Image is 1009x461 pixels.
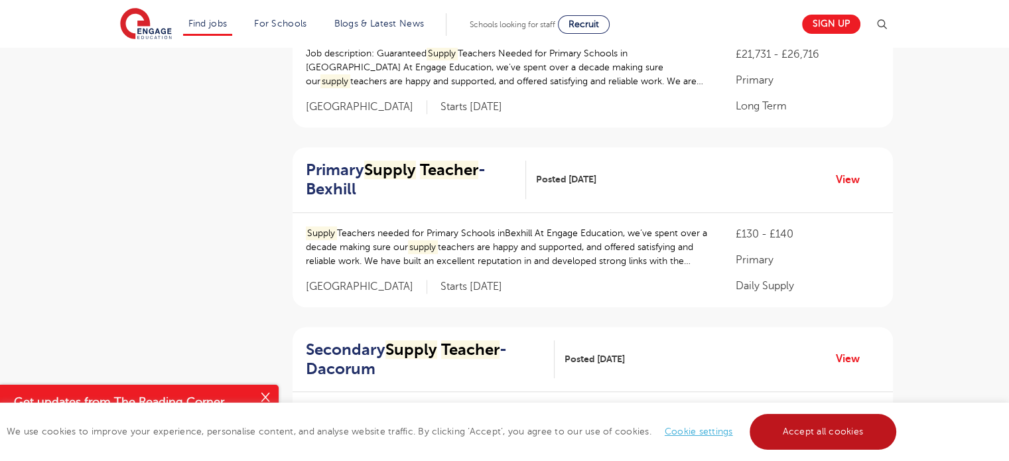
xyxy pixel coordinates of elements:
[536,172,596,186] span: Posted [DATE]
[306,100,427,114] span: [GEOGRAPHIC_DATA]
[736,46,879,62] p: £21,731 - £26,716
[364,161,416,179] mark: Supply
[306,280,427,294] span: [GEOGRAPHIC_DATA]
[736,278,879,294] p: Daily Supply
[665,427,733,436] a: Cookie settings
[470,20,555,29] span: Schools looking for staff
[334,19,425,29] a: Blogs & Latest News
[750,414,897,450] a: Accept all cookies
[306,340,555,379] a: SecondarySupply Teacher- Dacorum
[306,226,710,268] p: Teachers needed for Primary Schools inBexhill At Engage Education, we’ve spent over a decade maki...
[802,15,860,34] a: Sign up
[120,8,172,41] img: Engage Education
[306,46,710,88] p: Job description: Guaranteed Teachers Needed for Primary Schools in [GEOGRAPHIC_DATA] At Engage Ed...
[306,226,338,240] mark: Supply
[440,100,502,114] p: Starts [DATE]
[306,161,516,199] h2: Primary - Bexhill
[306,340,544,379] h2: Secondary - Dacorum
[385,340,437,359] mark: Supply
[252,385,279,411] button: Close
[736,98,879,114] p: Long Term
[836,350,870,367] a: View
[569,19,599,29] span: Recruit
[420,161,478,179] mark: Teacher
[408,240,438,254] mark: supply
[254,19,306,29] a: For Schools
[836,171,870,188] a: View
[188,19,228,29] a: Find jobs
[427,46,458,60] mark: Supply
[736,252,879,268] p: Primary
[736,226,879,242] p: £130 - £140
[320,74,351,88] mark: supply
[558,15,610,34] a: Recruit
[440,280,502,294] p: Starts [DATE]
[7,427,900,436] span: We use cookies to improve your experience, personalise content, and analyse website traffic. By c...
[736,72,879,88] p: Primary
[14,394,251,411] h4: Get updates from The Reading Corner
[441,340,500,359] mark: Teacher
[565,352,625,366] span: Posted [DATE]
[306,161,527,199] a: PrimarySupply Teacher- Bexhill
